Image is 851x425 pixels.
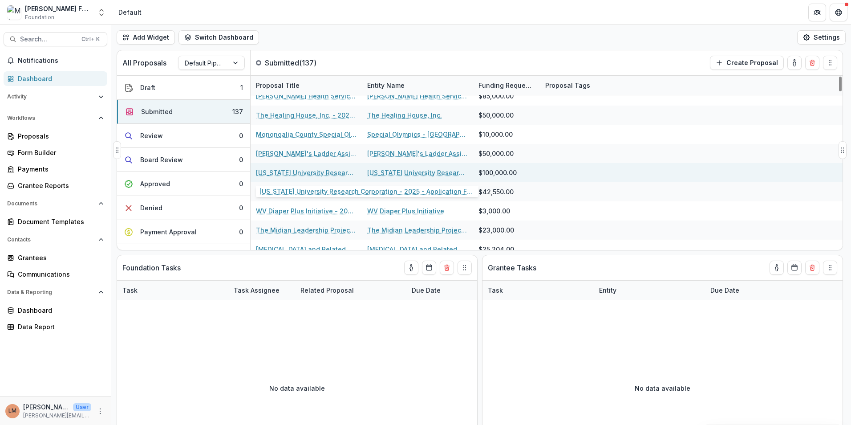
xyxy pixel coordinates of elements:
[705,281,772,300] div: Due Date
[228,281,295,300] div: Task Assignee
[478,206,510,216] div: $3,000.00
[117,30,175,45] button: Add Widget
[117,281,228,300] div: Task
[705,286,745,295] div: Due Date
[18,57,104,65] span: Notifications
[18,148,100,157] div: Form Builder
[239,131,243,140] div: 0
[830,4,847,21] button: Get Help
[635,384,690,393] p: No data available
[594,286,622,295] div: Entity
[770,261,784,275] button: toggle-assigned-to-me
[23,412,91,420] p: [PERSON_NAME][EMAIL_ADDRESS][PERSON_NAME][DOMAIN_NAME]
[239,155,243,164] div: 0
[239,179,243,188] div: 0
[478,130,513,139] div: $10,000.00
[73,403,91,411] p: User
[422,261,436,275] button: Calendar
[295,286,359,295] div: Related Proposal
[478,187,514,196] div: $42,550.00
[118,8,142,17] div: Default
[4,71,107,86] a: Dashboard
[140,179,170,188] div: Approved
[23,402,69,412] p: [PERSON_NAME]
[117,172,250,196] button: Approved0
[117,286,143,295] div: Task
[25,13,54,21] span: Foundation
[808,4,826,21] button: Partners
[117,100,250,124] button: Submitted137
[4,285,107,299] button: Open Data & Reporting
[4,233,107,247] button: Open Contacts
[4,32,107,46] button: Search...
[805,261,819,275] button: Delete card
[95,4,108,21] button: Open entity switcher
[239,227,243,237] div: 0
[140,227,197,237] div: Payment Approval
[540,81,596,90] div: Proposal Tags
[18,181,100,190] div: Grantee Reports
[406,281,473,300] div: Due Date
[95,406,105,417] button: More
[18,74,100,83] div: Dashboard
[117,196,250,220] button: Denied0
[478,168,517,177] div: $100,000.00
[362,76,473,95] div: Entity Name
[256,187,357,196] a: STAR Club, Inc. - 2025 - Application Form
[140,83,155,92] div: Draft
[7,94,95,100] span: Activity
[140,131,163,140] div: Review
[594,281,705,300] div: Entity
[18,322,100,331] div: Data Report
[367,187,414,196] a: STAR Club, Inc.
[256,245,357,254] a: [MEDICAL_DATA] and Related Disorders Association, Inc - 2025 - Application Form
[18,164,100,174] div: Payments
[122,262,181,273] p: Foundation Tasks
[478,91,514,101] div: $85,000.00
[117,148,250,172] button: Board Review0
[256,130,357,139] a: Monongalia County Special Olympics - 2025 - Application Form
[4,53,107,68] button: Notifications
[362,81,410,90] div: Entity Name
[839,141,847,159] button: Drag
[4,303,107,318] a: Dashboard
[256,168,357,177] a: [US_STATE] University Research Corporation - 2025 - Application Form
[540,76,651,95] div: Proposal Tags
[478,110,514,120] div: $50,000.00
[473,81,540,90] div: Funding Requested
[4,250,107,265] a: Grantees
[823,56,837,70] button: Drag
[7,200,95,207] span: Documents
[367,130,468,139] a: Special Olympics - [GEOGRAPHIC_DATA]
[4,319,107,334] a: Data Report
[113,141,121,159] button: Drag
[228,286,285,295] div: Task Assignee
[18,217,100,226] div: Document Templates
[478,149,514,158] div: $50,000.00
[18,270,100,279] div: Communications
[797,30,846,45] button: Settings
[4,162,107,176] a: Payments
[787,56,802,70] button: toggle-assigned-to-me
[80,34,101,44] div: Ctrl + K
[140,155,183,164] div: Board Review
[20,36,76,43] span: Search...
[367,91,468,101] a: [PERSON_NAME] Health Services, Inc.
[295,281,406,300] div: Related Proposal
[458,261,472,275] button: Drag
[7,115,95,121] span: Workflows
[256,91,357,101] a: [PERSON_NAME] Health Services, Inc. - 2025 - Application Form
[7,5,21,20] img: Milan Puskar Foundation
[251,81,305,90] div: Proposal Title
[482,281,594,300] div: Task
[787,261,802,275] button: Calendar
[367,206,444,216] a: WV Diaper Plus Initiative
[7,289,95,295] span: Data & Reporting
[404,261,418,275] button: toggle-assigned-to-me
[115,6,145,19] nav: breadcrumb
[240,83,243,92] div: 1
